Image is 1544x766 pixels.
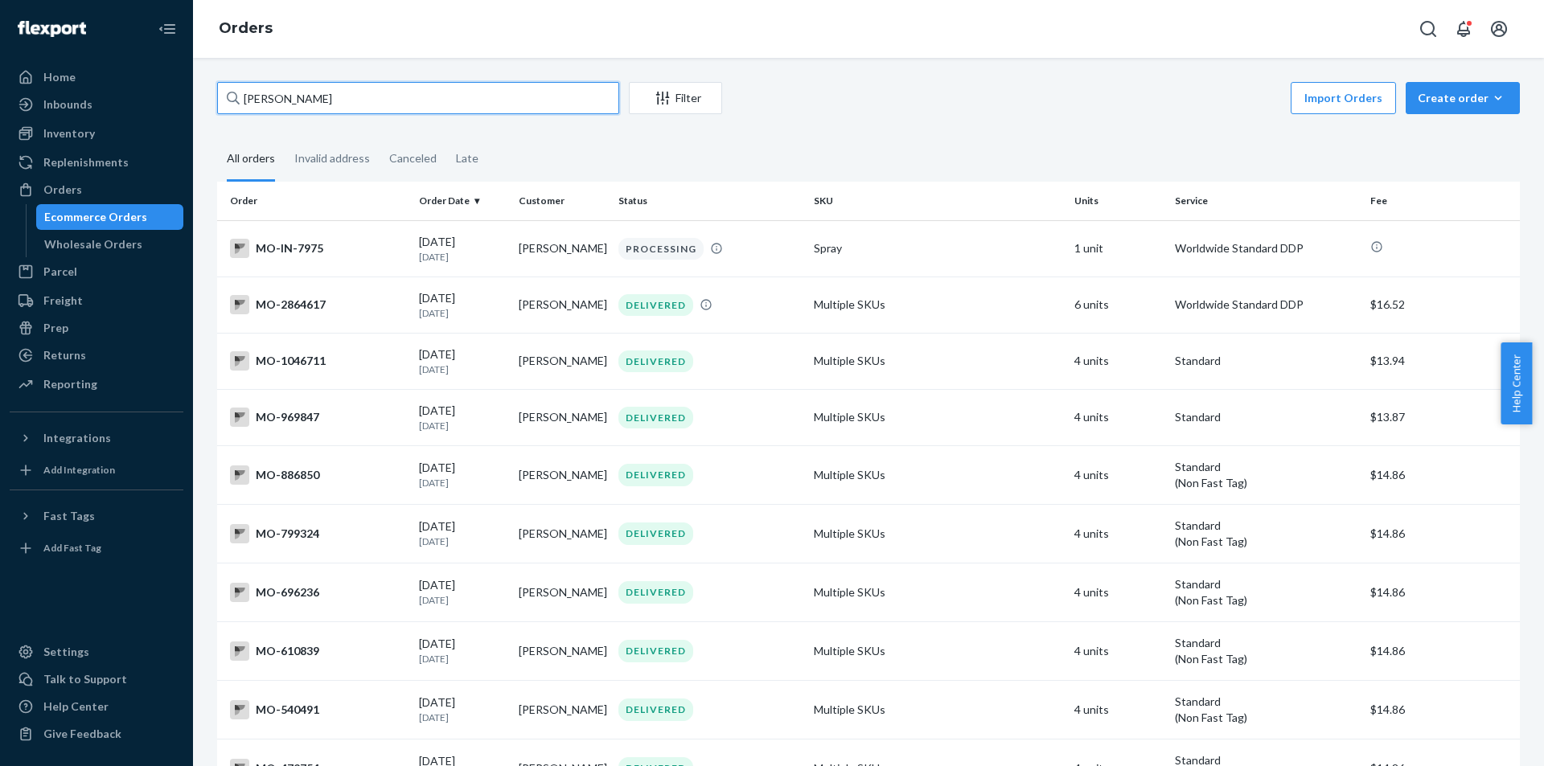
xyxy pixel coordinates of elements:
[419,636,506,666] div: [DATE]
[807,182,1068,220] th: SKU
[419,346,506,376] div: [DATE]
[43,463,115,477] div: Add Integration
[419,234,506,264] div: [DATE]
[10,150,183,175] a: Replenishments
[43,69,76,85] div: Home
[814,240,1061,256] div: Spray
[419,460,506,490] div: [DATE]
[807,333,1068,389] td: Multiple SKUs
[1175,592,1357,608] div: (Non Fast Tag)
[43,154,129,170] div: Replenishments
[43,671,127,687] div: Talk to Support
[618,294,693,316] div: DELIVERED
[1175,534,1357,550] div: (Non Fast Tag)
[230,524,406,543] div: MO-799324
[419,250,506,264] p: [DATE]
[10,259,183,285] a: Parcel
[419,577,506,607] div: [DATE]
[1175,635,1357,651] p: Standard
[419,306,506,320] p: [DATE]
[1364,622,1520,681] td: $14.86
[1364,446,1520,505] td: $14.86
[43,430,111,446] div: Integrations
[10,503,183,529] button: Fast Tags
[43,293,83,309] div: Freight
[1175,576,1357,592] p: Standard
[618,407,693,428] div: DELIVERED
[612,182,807,220] th: Status
[413,182,512,220] th: Order Date
[227,137,275,182] div: All orders
[512,333,612,389] td: [PERSON_NAME]
[419,419,506,432] p: [DATE]
[618,522,693,544] div: DELIVERED
[1068,446,1168,505] td: 4 units
[629,82,722,114] button: Filter
[807,681,1068,739] td: Multiple SKUs
[43,347,86,363] div: Returns
[1364,182,1520,220] th: Fee
[44,236,142,252] div: Wholesale Orders
[1175,353,1357,369] p: Standard
[1068,182,1168,220] th: Units
[10,666,183,692] a: Talk to Support
[10,535,183,561] a: Add Fast Tag
[219,19,273,37] a: Orders
[512,389,612,445] td: [PERSON_NAME]
[1418,90,1508,106] div: Create order
[217,82,619,114] input: Search orders
[1175,297,1357,313] p: Worldwide Standard DDP
[151,13,183,45] button: Close Navigation
[1175,651,1357,667] div: (Non Fast Tag)
[1068,563,1168,622] td: 4 units
[230,641,406,661] div: MO-610839
[10,64,183,90] a: Home
[10,457,183,483] a: Add Integration
[10,92,183,117] a: Inbounds
[807,389,1068,445] td: Multiple SKUs
[18,21,86,37] img: Flexport logo
[230,295,406,314] div: MO-2864617
[512,563,612,622] td: [PERSON_NAME]
[10,371,183,397] a: Reporting
[512,276,612,333] td: [PERSON_NAME]
[1364,333,1520,389] td: $13.94
[10,177,183,203] a: Orders
[389,137,437,179] div: Canceled
[1447,13,1480,45] button: Open notifications
[43,644,89,660] div: Settings
[1068,505,1168,563] td: 4 units
[1501,342,1532,424] button: Help Center
[618,698,693,720] div: DELIVERED
[43,698,109,715] div: Help Center
[1175,475,1357,491] div: (Non Fast Tag)
[1175,459,1357,475] p: Standard
[43,125,95,141] div: Inventory
[419,290,506,320] div: [DATE]
[1364,563,1520,622] td: $14.86
[1175,710,1357,726] div: (Non Fast Tag)
[44,209,147,225] div: Ecommerce Orders
[36,231,184,257] a: Wholesale Orders
[294,137,370,179] div: Invalid address
[1364,681,1520,739] td: $14.86
[807,276,1068,333] td: Multiple SKUs
[618,464,693,485] div: DELIVERED
[419,403,506,432] div: [DATE]
[618,581,693,603] div: DELIVERED
[1483,13,1515,45] button: Open account menu
[1175,518,1357,534] p: Standard
[1068,276,1168,333] td: 6 units
[1175,409,1357,425] p: Standard
[1412,13,1444,45] button: Open Search Box
[206,6,285,52] ol: breadcrumbs
[10,342,183,368] a: Returns
[230,465,406,485] div: MO-886850
[419,535,506,548] p: [DATE]
[1175,240,1357,256] p: Worldwide Standard DDP
[807,505,1068,563] td: Multiple SKUs
[230,583,406,602] div: MO-696236
[519,194,606,207] div: Customer
[807,563,1068,622] td: Multiple SKUs
[230,408,406,427] div: MO-969847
